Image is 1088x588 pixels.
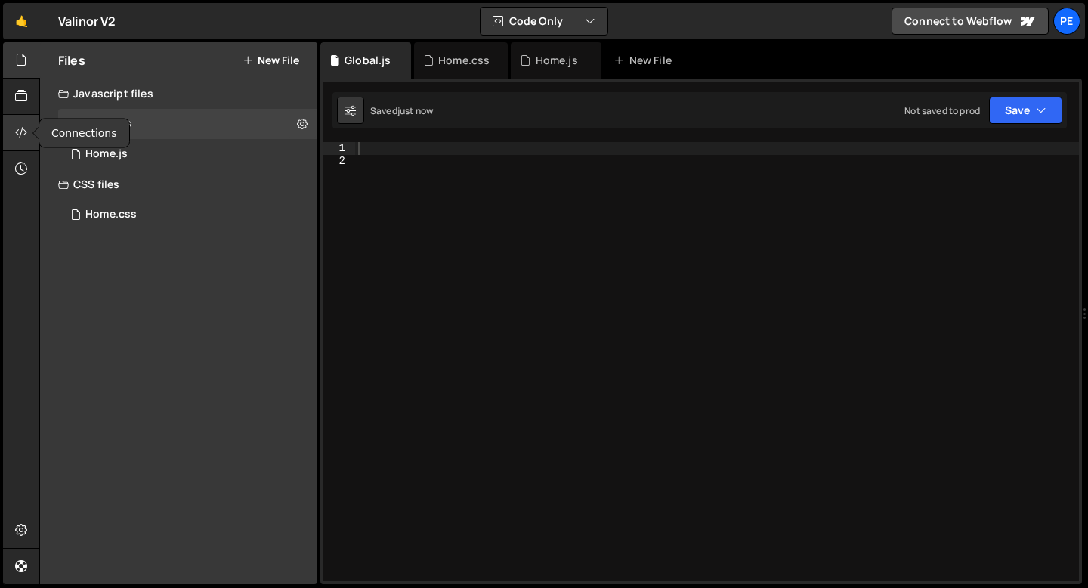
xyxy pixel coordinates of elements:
div: Javascript files [40,79,317,109]
div: just now [397,104,433,117]
button: Save [989,97,1062,124]
div: Global.js [345,53,391,68]
div: Global.js [85,117,131,131]
div: Connections [39,119,129,147]
div: 17312/48035.js [58,139,317,169]
div: New File [614,53,677,68]
div: 17312/48098.js [58,109,317,139]
button: New File [243,54,299,67]
a: Pe [1053,8,1080,35]
a: Connect to Webflow [892,8,1049,35]
div: Home.js [85,147,128,161]
div: 2 [323,155,355,168]
button: Code Only [481,8,607,35]
div: 1 [323,142,355,155]
div: 17312/48036.css [58,200,317,230]
div: Home.css [438,53,490,68]
a: 🤙 [3,3,40,39]
div: Saved [370,104,433,117]
div: Valinor V2 [58,12,116,30]
div: Home.css [85,208,137,221]
div: Home.js [536,53,578,68]
h2: Files [58,52,85,69]
div: Not saved to prod [904,104,980,117]
div: CSS files [40,169,317,200]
